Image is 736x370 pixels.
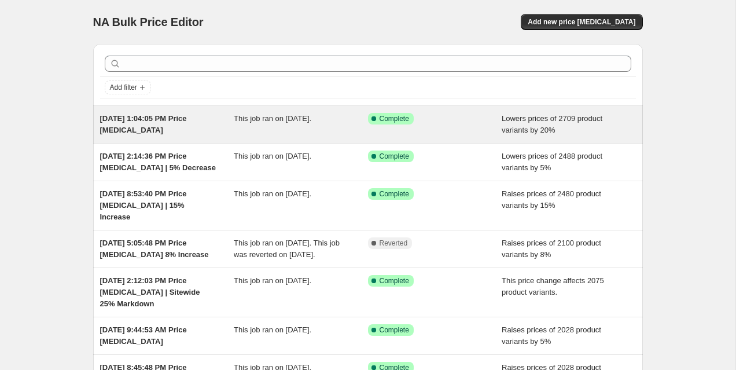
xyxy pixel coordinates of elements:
[502,189,601,210] span: Raises prices of 2480 product variants by 15%
[380,325,409,335] span: Complete
[100,114,187,134] span: [DATE] 1:04:05 PM Price [MEDICAL_DATA]
[234,325,311,334] span: This job ran on [DATE].
[521,14,642,30] button: Add new price [MEDICAL_DATA]
[234,189,311,198] span: This job ran on [DATE].
[93,16,204,28] span: NA Bulk Price Editor
[502,114,602,134] span: Lowers prices of 2709 product variants by 20%
[502,276,604,296] span: This price change affects 2075 product variants.
[100,189,187,221] span: [DATE] 8:53:40 PM Price [MEDICAL_DATA] | 15% Increase
[380,189,409,199] span: Complete
[234,239,340,259] span: This job ran on [DATE]. This job was reverted on [DATE].
[234,276,311,285] span: This job ran on [DATE].
[110,83,137,92] span: Add filter
[380,276,409,285] span: Complete
[100,152,216,172] span: [DATE] 2:14:36 PM Price [MEDICAL_DATA] | 5% Decrease
[100,276,200,308] span: [DATE] 2:12:03 PM Price [MEDICAL_DATA] | Sitewide 25% Markdown
[100,239,209,259] span: [DATE] 5:05:48 PM Price [MEDICAL_DATA] 8% Increase
[380,114,409,123] span: Complete
[502,239,601,259] span: Raises prices of 2100 product variants by 8%
[528,17,635,27] span: Add new price [MEDICAL_DATA]
[105,80,151,94] button: Add filter
[234,114,311,123] span: This job ran on [DATE].
[502,152,602,172] span: Lowers prices of 2488 product variants by 5%
[502,325,601,346] span: Raises prices of 2028 product variants by 5%
[380,152,409,161] span: Complete
[100,325,187,346] span: [DATE] 9:44:53 AM Price [MEDICAL_DATA]
[380,239,408,248] span: Reverted
[234,152,311,160] span: This job ran on [DATE].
